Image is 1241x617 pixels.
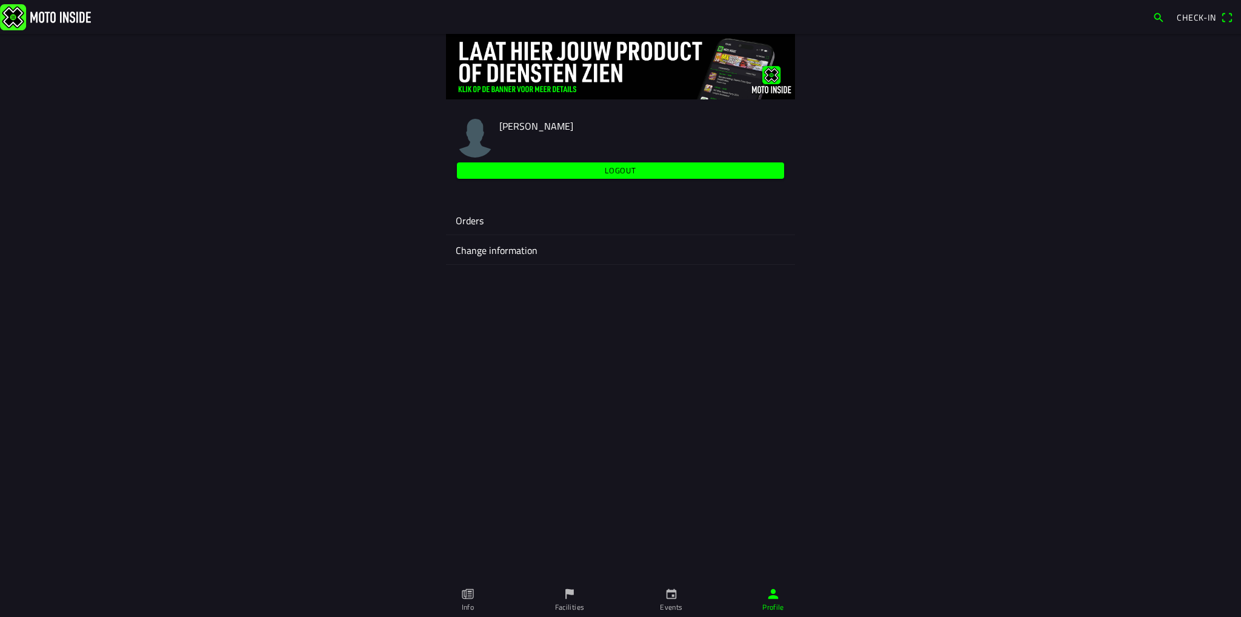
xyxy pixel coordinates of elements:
[665,587,678,601] ion-icon: calendar
[563,587,576,601] ion-icon: flag
[461,587,474,601] ion-icon: paper
[499,119,573,133] span: [PERSON_NAME]
[767,587,780,601] ion-icon: person
[1146,7,1171,27] a: search
[762,602,784,613] ion-label: Profile
[456,119,494,158] img: moto-inside-avatar.png
[660,602,682,613] ion-label: Events
[456,243,785,258] ion-label: Change information
[555,602,585,613] ion-label: Facilities
[456,213,785,228] ion-label: Orders
[457,162,784,179] ion-button: Logout
[446,34,795,99] img: 4Lg0uCZZgYSq9MW2zyHRs12dBiEH1AZVHKMOLPl0.jpg
[462,602,474,613] ion-label: Info
[1177,11,1216,24] span: Check-in
[1171,7,1239,27] a: Check-inqr scanner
